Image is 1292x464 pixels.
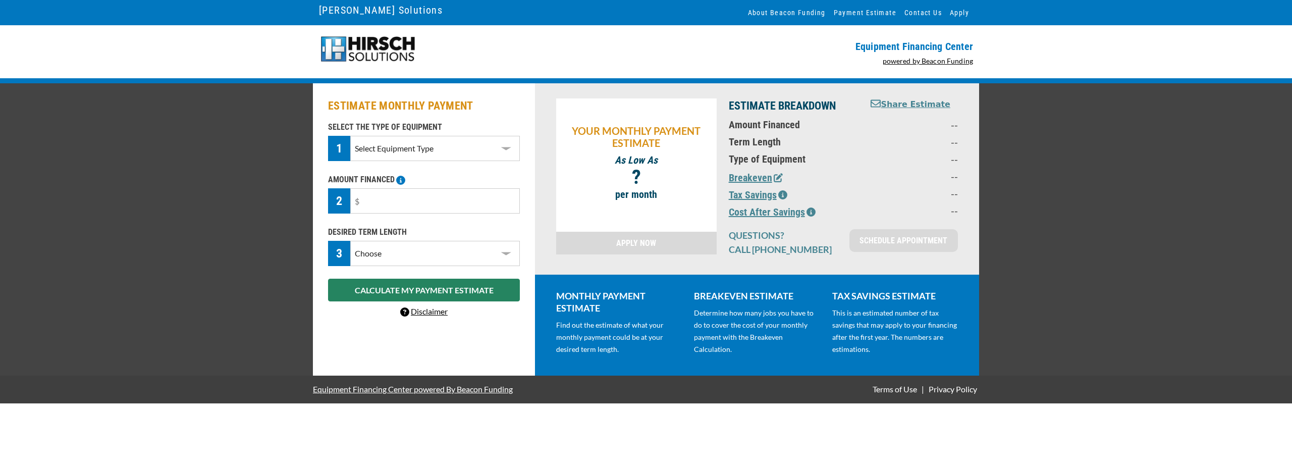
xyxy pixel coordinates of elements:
[694,307,820,355] p: Determine how many jobs you have to do to cover the cost of your monthly payment with the Breakev...
[313,377,513,401] a: Equipment Financing Center powered By Beacon Funding
[319,35,416,63] img: Hirsch-logo-55px.png
[400,306,448,316] a: Disclaimer
[832,290,958,302] p: TAX SAVINGS ESTIMATE
[871,384,919,394] a: Terms of Use
[849,229,958,252] a: SCHEDULE APPOINTMENT
[561,171,712,183] p: ?
[328,188,350,214] div: 2
[556,232,717,254] a: APPLY NOW
[652,40,973,53] p: Equipment Financing Center
[729,136,857,148] p: Term Length
[556,290,682,314] p: MONTHLY PAYMENT ESTIMATE
[328,226,520,238] p: DESIRED TERM LENGTH
[729,153,857,165] p: Type of Equipment
[561,125,712,149] p: YOUR MONTHLY PAYMENT ESTIMATE
[883,57,974,65] a: powered by Beacon Funding
[561,188,712,200] p: per month
[870,187,958,199] p: --
[328,279,520,301] button: CALCULATE MY PAYMENT ESTIMATE
[729,119,857,131] p: Amount Financed
[870,170,958,182] p: --
[729,229,837,241] p: QUESTIONS?
[328,174,520,186] p: AMOUNT FINANCED
[556,319,682,355] p: Find out the estimate of what your monthly payment could be at your desired term length.
[328,121,520,133] p: SELECT THE TYPE OF EQUIPMENT
[729,98,857,114] p: ESTIMATE BREAKDOWN
[870,204,958,217] p: --
[350,188,520,214] input: $
[729,204,816,220] button: Cost After Savings
[870,153,958,165] p: --
[832,307,958,355] p: This is an estimated number of tax savings that may apply to your financing after the first year....
[922,384,924,394] span: |
[328,241,350,266] div: 3
[729,243,837,255] p: CALL [PHONE_NUMBER]
[694,290,820,302] p: BREAKEVEN ESTIMATE
[927,384,979,394] a: Privacy Policy
[870,136,958,148] p: --
[328,136,350,161] div: 1
[870,119,958,131] p: --
[729,187,787,202] button: Tax Savings
[729,170,783,185] button: Breakeven
[319,2,443,19] a: [PERSON_NAME] Solutions
[871,98,950,111] button: Share Estimate
[328,98,520,114] h2: ESTIMATE MONTHLY PAYMENT
[561,154,712,166] p: As Low As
